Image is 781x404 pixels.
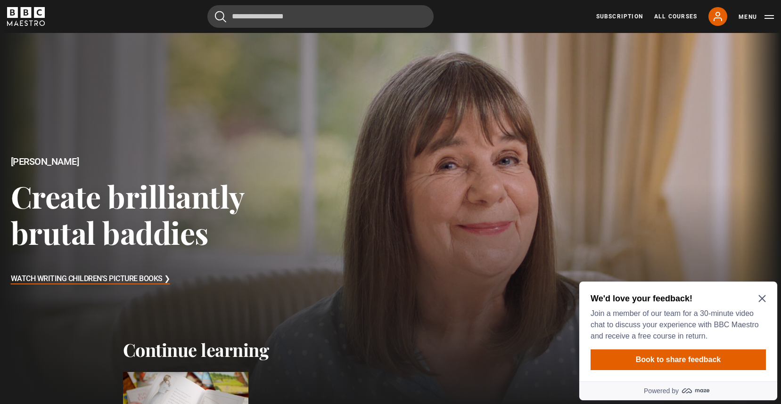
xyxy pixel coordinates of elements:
a: Subscription [596,12,643,21]
h3: Watch Writing Children's Picture Books ❯ [11,272,170,286]
h2: We'd love your feedback! [15,15,187,26]
h2: Continue learning [123,339,658,361]
svg: BBC Maestro [7,7,45,26]
a: All Courses [654,12,697,21]
h2: [PERSON_NAME] [11,156,312,167]
button: Toggle navigation [739,12,774,22]
p: Join a member of our team for a 30-minute video chat to discuss your experience with BBC Maestro ... [15,30,187,64]
div: Optional study invitation [4,4,202,122]
button: Close Maze Prompt [183,17,190,24]
button: Submit the search query [215,11,226,23]
h3: Create brilliantly brutal baddies [11,178,312,251]
input: Search [207,5,434,28]
button: Book to share feedback [15,72,190,92]
a: Powered by maze [4,104,202,122]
